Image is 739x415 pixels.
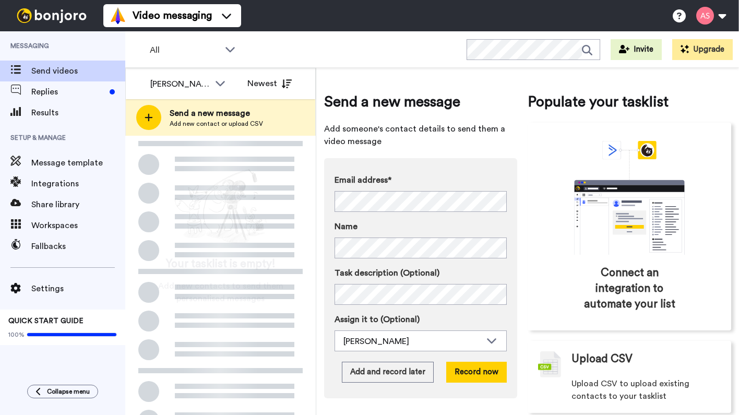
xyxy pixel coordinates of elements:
[571,351,633,367] span: Upload CSV
[446,362,507,383] button: Record now
[324,91,517,112] span: Send a new message
[27,385,98,398] button: Collapse menu
[672,39,733,60] button: Upgrade
[571,377,721,402] span: Upload CSV to upload existing contacts to your tasklist
[150,78,210,90] div: [PERSON_NAME]
[538,351,561,377] img: csv-grey.png
[13,8,91,23] img: bj-logo-header-white.svg
[31,65,125,77] span: Send videos
[528,91,731,112] span: Populate your tasklist
[324,123,517,148] span: Add someone's contact details to send them a video message
[31,282,125,295] span: Settings
[141,280,300,305] span: Add new contacts to send them personalised messages
[551,141,708,255] div: animation
[572,265,687,312] span: Connect an integration to automate your list
[31,240,125,253] span: Fallbacks
[166,256,276,272] span: Your tasklist is empty!
[169,165,273,248] img: ready-set-action.png
[335,313,507,326] label: Assign it to (Optional)
[335,267,507,279] label: Task description (Optional)
[240,73,300,94] button: Newest
[335,174,507,186] label: Email address*
[31,177,125,190] span: Integrations
[31,219,125,232] span: Workspaces
[8,317,84,325] span: QUICK START GUIDE
[170,120,263,128] span: Add new contact or upload CSV
[47,387,90,396] span: Collapse menu
[31,157,125,169] span: Message template
[335,220,357,233] span: Name
[342,362,434,383] button: Add and record later
[110,7,126,24] img: vm-color.svg
[31,86,105,98] span: Replies
[150,44,220,56] span: All
[8,330,25,339] span: 100%
[133,8,212,23] span: Video messaging
[31,106,125,119] span: Results
[170,107,263,120] span: Send a new message
[611,39,662,60] button: Invite
[343,335,481,348] div: [PERSON_NAME]
[31,198,125,211] span: Share library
